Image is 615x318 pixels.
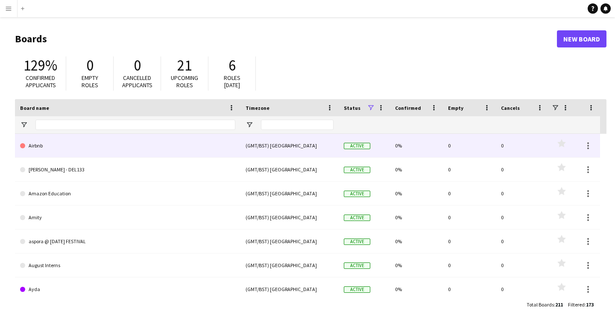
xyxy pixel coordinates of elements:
[177,56,192,75] span: 21
[448,105,463,111] span: Empty
[246,121,253,129] button: Open Filter Menu
[122,74,152,89] span: Cancelled applicants
[496,134,549,157] div: 0
[246,105,269,111] span: Timezone
[240,277,339,301] div: (GMT/BST) [GEOGRAPHIC_DATA]
[240,158,339,181] div: (GMT/BST) [GEOGRAPHIC_DATA]
[224,74,240,89] span: Roles [DATE]
[501,105,520,111] span: Cancels
[171,74,198,89] span: Upcoming roles
[344,215,370,221] span: Active
[496,158,549,181] div: 0
[20,121,28,129] button: Open Filter Menu
[20,134,235,158] a: Airbnb
[20,158,235,182] a: [PERSON_NAME] - DEL133
[443,230,496,253] div: 0
[390,253,443,277] div: 0%
[443,134,496,157] div: 0
[443,158,496,181] div: 0
[344,286,370,293] span: Active
[390,182,443,205] div: 0%
[240,182,339,205] div: (GMT/BST) [GEOGRAPHIC_DATA]
[344,238,370,245] span: Active
[240,206,339,229] div: (GMT/BST) [GEOGRAPHIC_DATA]
[568,301,585,308] span: Filtered
[35,120,235,130] input: Board name Filter Input
[15,32,557,45] h1: Boards
[443,277,496,301] div: 0
[586,301,594,308] span: 173
[443,206,496,229] div: 0
[344,105,360,111] span: Status
[527,301,554,308] span: Total Boards
[240,253,339,277] div: (GMT/BST) [GEOGRAPHIC_DATA]
[496,230,549,253] div: 0
[344,143,370,149] span: Active
[390,158,443,181] div: 0%
[344,262,370,269] span: Active
[390,230,443,253] div: 0%
[134,56,141,75] span: 0
[20,253,235,277] a: August Interns
[20,182,235,206] a: Amazon Education
[20,277,235,301] a: Ayda
[26,74,56,89] span: Confirmed applicants
[240,134,339,157] div: (GMT/BST) [GEOGRAPHIC_DATA]
[240,230,339,253] div: (GMT/BST) [GEOGRAPHIC_DATA]
[20,206,235,230] a: Amity
[496,253,549,277] div: 0
[390,206,443,229] div: 0%
[555,301,563,308] span: 211
[82,74,98,89] span: Empty roles
[390,277,443,301] div: 0%
[527,296,563,313] div: :
[395,105,421,111] span: Confirmed
[23,56,57,75] span: 129%
[496,182,549,205] div: 0
[443,253,496,277] div: 0
[390,134,443,157] div: 0%
[568,296,594,313] div: :
[344,167,370,173] span: Active
[20,230,235,253] a: aspora @ [DATE] FESTIVAL
[443,182,496,205] div: 0
[228,56,236,75] span: 6
[261,120,334,130] input: Timezone Filter Input
[86,56,94,75] span: 0
[557,30,606,47] a: New Board
[20,105,49,111] span: Board name
[344,191,370,197] span: Active
[496,206,549,229] div: 0
[496,277,549,301] div: 0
